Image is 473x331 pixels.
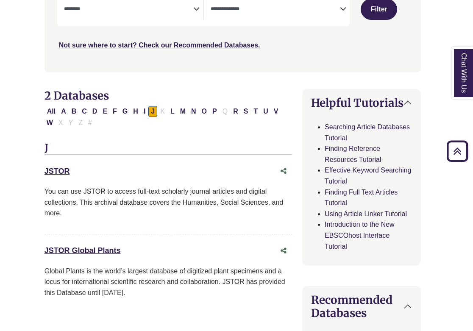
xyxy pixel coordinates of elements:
[325,189,398,207] a: Finding Full Text Articles Tutorial
[58,106,69,117] button: Filter Results A
[271,106,281,117] button: Filter Results V
[45,142,292,155] h3: J
[189,106,199,117] button: Filter Results N
[64,6,193,13] textarea: Search
[131,106,141,117] button: Filter Results H
[325,210,407,217] a: Using Article Linker Tutorial
[168,106,177,117] button: Filter Results L
[120,106,130,117] button: Filter Results G
[325,221,395,250] a: Introduction to the New EBSCOhost Interface Tutorial
[325,167,411,185] a: Effective Keyword Searching Tutorial
[69,106,79,117] button: Filter Results B
[211,6,340,13] textarea: Search
[261,106,271,117] button: Filter Results U
[231,106,241,117] button: Filter Results R
[251,106,260,117] button: Filter Results T
[148,106,157,117] button: Filter Results J
[45,246,121,255] a: JSTOR Global Plants
[45,167,70,175] a: JSTOR
[325,123,410,142] a: Searching Article Databases Tutorial
[44,117,56,128] button: Filter Results W
[241,106,251,117] button: Filter Results S
[45,89,109,103] span: 2 Databases
[110,106,120,117] button: Filter Results F
[100,106,110,117] button: Filter Results E
[90,106,100,117] button: Filter Results D
[45,107,282,126] div: Alpha-list to filter by first letter of database name
[59,42,260,49] a: Not sure where to start? Check our Recommended Databases.
[45,266,292,298] p: Global Plants is the world’s largest database of digitized plant specimens and a locus for intern...
[325,145,381,163] a: Finding Reference Resources Tutorial
[275,243,292,259] button: Share this database
[444,145,471,157] a: Back to Top
[45,186,292,219] p: You can use JSTOR to access full-text scholarly journal articles and digital collections. This ar...
[45,106,58,117] button: All
[303,286,420,326] button: Recommended Databases
[275,163,292,179] button: Share this database
[199,106,209,117] button: Filter Results O
[79,106,89,117] button: Filter Results C
[303,89,420,116] button: Helpful Tutorials
[210,106,220,117] button: Filter Results P
[141,106,148,117] button: Filter Results I
[178,106,188,117] button: Filter Results M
